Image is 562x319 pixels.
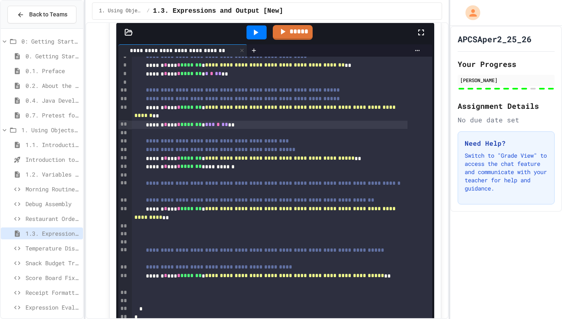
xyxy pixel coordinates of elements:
h2: Assignment Details [458,100,555,112]
span: Introduction to Algorithms, Programming, and Compilers [25,155,80,164]
span: 1. Using Objects and Methods [99,8,143,14]
span: Morning Routine Fix [25,185,80,193]
span: 0. Getting Started [25,52,80,60]
span: Receipt Formatter [25,288,80,297]
span: 1.2. Variables and Data Types [25,170,80,179]
span: Score Board Fixer [25,273,80,282]
span: 0.1. Preface [25,67,80,75]
span: Snack Budget Tracker [25,259,80,267]
p: Switch to "Grade View" to access the chat feature and communicate with your teacher for help and ... [465,151,548,193]
span: Expression Evaluator Fix [25,303,80,312]
span: Debug Assembly [25,200,80,208]
span: 0.2. About the AP CSA Exam [25,81,80,90]
span: 1.3. Expressions and Output [New] [153,6,283,16]
span: 0.4. Java Development Environments [25,96,80,105]
span: 0.7. Pretest for the AP CSA Exam [25,111,80,119]
div: No due date set [458,115,555,125]
div: My Account [457,3,482,22]
div: [PERSON_NAME] [460,76,552,84]
h3: Need Help? [465,138,548,148]
span: Back to Teams [29,10,67,19]
span: 1.1. Introduction to Algorithms, Programming, and Compilers [25,140,80,149]
h1: APCSAper2_25_26 [458,33,532,45]
h2: Your Progress [458,58,555,70]
span: / [147,8,150,14]
span: 0: Getting Started [21,37,80,46]
span: 1. Using Objects and Methods [21,126,80,134]
span: Restaurant Order System [25,214,80,223]
button: Back to Teams [7,6,76,23]
span: Temperature Display Fix [25,244,80,252]
span: 1.3. Expressions and Output [New] [25,229,80,238]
